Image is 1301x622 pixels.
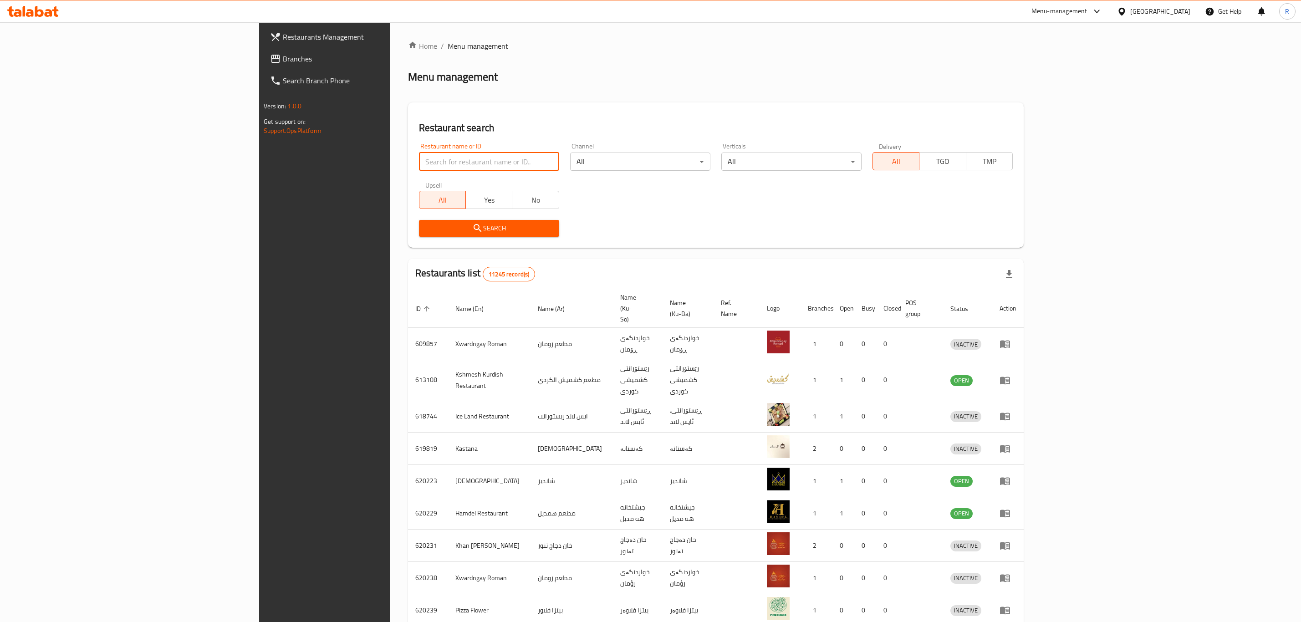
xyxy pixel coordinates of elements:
[620,292,652,325] span: Name (Ku-So)
[613,400,663,433] td: ڕێستۆرانتی ئایس لاند
[613,433,663,465] td: کەستانە
[448,562,531,594] td: Xwardngay Roman
[531,465,613,497] td: شانديز
[919,152,966,170] button: TGO
[950,573,981,583] span: INACTIVE
[905,297,932,319] span: POS group
[876,328,898,360] td: 0
[448,328,531,360] td: Xwardngay Roman
[832,497,854,530] td: 1
[876,360,898,400] td: 0
[613,465,663,497] td: شانديز
[512,191,559,209] button: No
[613,328,663,360] td: خواردنگەی ڕۆمان
[767,403,790,426] img: Ice Land Restaurant
[465,191,512,209] button: Yes
[876,530,898,562] td: 0
[832,400,854,433] td: 1
[448,465,531,497] td: [DEMOGRAPHIC_DATA]
[1000,572,1016,583] div: Menu
[538,303,577,314] span: Name (Ar)
[876,433,898,465] td: 0
[950,411,981,422] div: INACTIVE
[760,289,801,328] th: Logo
[264,125,321,137] a: Support.OpsPlatform
[950,508,973,519] div: OPEN
[448,360,531,400] td: Kshmesh Kurdish Restaurant
[1000,375,1016,386] div: Menu
[613,562,663,594] td: خواردنگەی رؤمان
[1000,475,1016,486] div: Menu
[283,53,469,64] span: Branches
[801,465,832,497] td: 1
[1000,443,1016,454] div: Menu
[287,100,301,112] span: 1.0.0
[767,597,790,620] img: Pizza Flower
[663,433,714,465] td: کەستانە
[663,465,714,497] td: شانديز
[531,360,613,400] td: مطعم كشميش الكردي
[448,497,531,530] td: Hamdel Restaurant
[419,121,1013,135] h2: Restaurant search
[663,400,714,433] td: .ڕێستۆرانتی ئایس لاند
[923,155,962,168] span: TGO
[950,303,980,314] span: Status
[767,532,790,555] img: Khan Dejaj Tanoor
[950,540,981,551] div: INACTIVE
[877,155,916,168] span: All
[531,328,613,360] td: مطعم رومان
[854,562,876,594] td: 0
[950,540,981,551] span: INACTIVE
[854,530,876,562] td: 0
[263,26,476,48] a: Restaurants Management
[767,500,790,523] img: Hamdel Restaurant
[483,270,535,279] span: 11245 record(s)
[426,223,552,234] span: Search
[264,100,286,112] span: Version:
[801,400,832,433] td: 1
[801,497,832,530] td: 1
[876,289,898,328] th: Closed
[832,530,854,562] td: 0
[950,476,973,487] div: OPEN
[998,263,1020,285] div: Export file
[613,497,663,530] td: جيشتخانه هه مديل
[283,31,469,42] span: Restaurants Management
[423,194,462,207] span: All
[767,468,790,490] img: Shandiz
[663,530,714,562] td: خان دەجاج تەنور
[854,497,876,530] td: 0
[531,497,613,530] td: مطعم همديل
[408,41,1024,51] nav: breadcrumb
[263,70,476,92] a: Search Branch Phone
[448,433,531,465] td: Kastana
[264,116,306,127] span: Get support on:
[1031,6,1087,17] div: Menu-management
[415,303,433,314] span: ID
[801,360,832,400] td: 1
[950,476,973,486] span: OPEN
[663,360,714,400] td: رێستۆرانتی کشمیشى كوردى
[531,562,613,594] td: مطعم رومان
[283,75,469,86] span: Search Branch Phone
[448,530,531,562] td: Khan [PERSON_NAME]
[950,605,981,616] span: INACTIVE
[531,530,613,562] td: خان دجاج تنور
[767,435,790,458] img: Kastana
[1285,6,1289,16] span: R
[801,328,832,360] td: 1
[721,153,862,171] div: All
[448,400,531,433] td: Ice Land Restaurant
[950,444,981,454] div: INACTIVE
[767,367,790,390] img: Kshmesh Kurdish Restaurant
[801,433,832,465] td: 2
[419,191,466,209] button: All
[832,465,854,497] td: 1
[876,497,898,530] td: 0
[966,152,1013,170] button: TMP
[950,339,981,350] span: INACTIVE
[531,433,613,465] td: [DEMOGRAPHIC_DATA]
[516,194,555,207] span: No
